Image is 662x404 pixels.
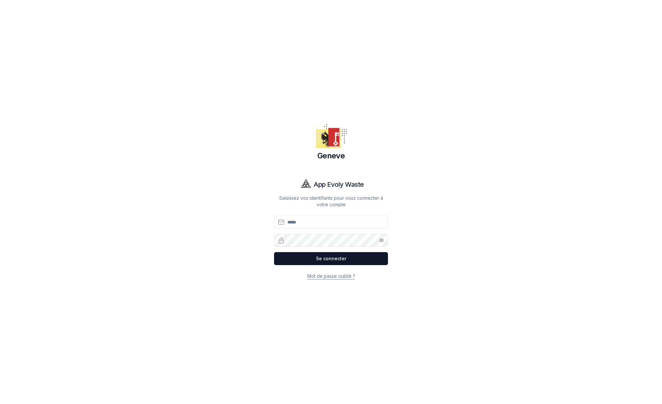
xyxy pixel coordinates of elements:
img: Geneve Logo [315,121,347,152]
h1: App Evoly Waste [314,180,364,189]
button: Se connecter [274,252,388,265]
h1: Geneve [274,151,388,161]
a: Mot de passe oublié ? [307,273,355,279]
img: Evoly Logo [298,177,314,192]
p: Saisissez vos identifiants pour vous connecter à votre compte [274,195,388,208]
